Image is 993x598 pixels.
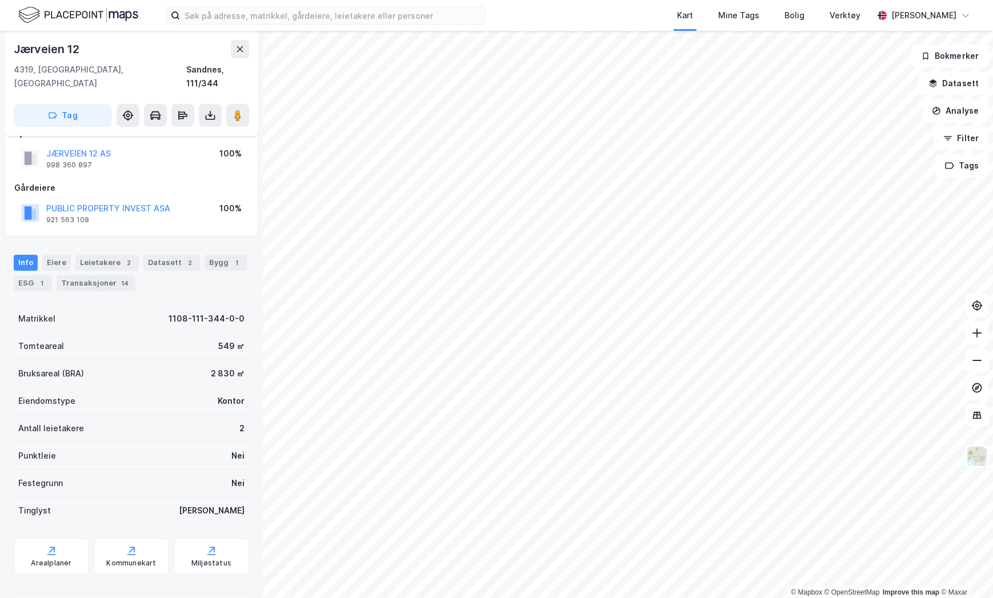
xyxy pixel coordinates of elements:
a: OpenStreetMap [824,588,880,596]
div: Arealplaner [31,559,71,568]
div: Kommunekart [106,559,156,568]
div: Sandnes, 111/344 [186,63,249,90]
button: Filter [934,127,988,150]
div: 1 [36,278,47,289]
div: 549 ㎡ [218,339,245,353]
a: Mapbox [791,588,822,596]
button: Datasett [919,72,988,95]
div: 921 563 108 [46,215,89,224]
div: 2 [239,422,245,435]
div: Nei [231,449,245,463]
div: Eiere [42,255,71,271]
div: 2 [123,257,134,268]
div: Tinglyst [18,504,51,517]
div: Miljøstatus [191,559,231,568]
a: Improve this map [883,588,939,596]
div: 4319, [GEOGRAPHIC_DATA], [GEOGRAPHIC_DATA] [14,63,186,90]
div: Gårdeiere [14,181,249,195]
div: ESG [14,275,52,291]
div: Bygg [205,255,247,271]
button: Analyse [922,99,988,122]
div: Bruksareal (BRA) [18,367,84,380]
div: Bolig [784,9,804,22]
div: 2 [184,257,195,268]
input: Søk på adresse, matrikkel, gårdeiere, leietakere eller personer [180,7,485,24]
img: logo.f888ab2527a4732fd821a326f86c7f29.svg [18,5,138,25]
button: Tag [14,104,112,127]
button: Bokmerker [911,45,988,67]
div: 998 360 897 [46,160,92,170]
img: Z [966,446,988,467]
div: 100% [219,147,242,160]
div: Eiendomstype [18,394,75,408]
div: 100% [219,202,242,215]
div: Kart [677,9,693,22]
div: 1108-111-344-0-0 [169,312,245,326]
iframe: Chat Widget [936,543,993,598]
div: Verktøy [830,9,860,22]
div: Matrikkel [18,312,55,326]
div: Leietakere [75,255,139,271]
div: 1 [231,257,242,268]
div: Nei [231,476,245,490]
div: [PERSON_NAME] [179,504,245,517]
div: Mine Tags [718,9,759,22]
div: 14 [119,278,131,289]
div: Jærveien 12 [14,40,82,58]
div: Festegrunn [18,476,63,490]
button: Tags [935,154,988,177]
div: Datasett [143,255,200,271]
div: Antall leietakere [18,422,84,435]
div: Kontor [218,394,245,408]
div: Transaksjoner [57,275,135,291]
div: [PERSON_NAME] [891,9,956,22]
div: 2 830 ㎡ [211,367,245,380]
div: Tomteareal [18,339,64,353]
div: Punktleie [18,449,56,463]
div: Info [14,255,38,271]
